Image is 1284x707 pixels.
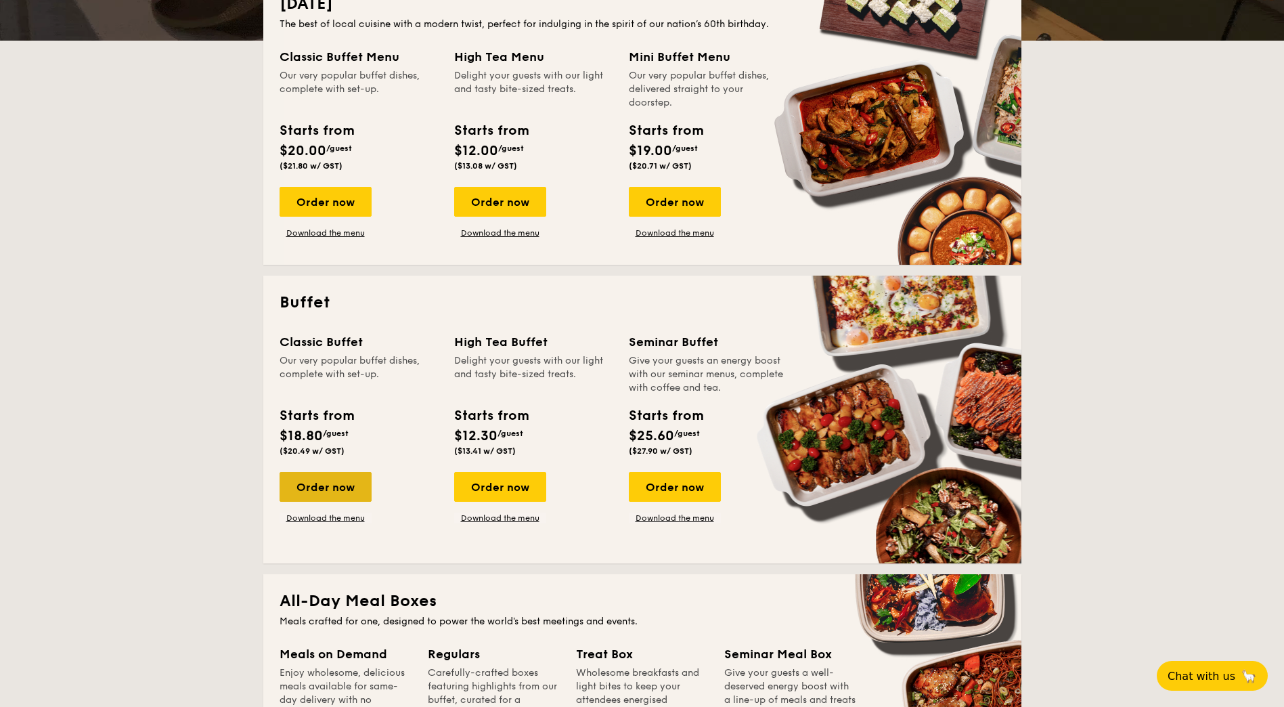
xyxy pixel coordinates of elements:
[629,121,703,141] div: Starts from
[428,645,560,664] div: Regulars
[629,446,692,456] span: ($27.90 w/ GST)
[454,69,613,110] div: Delight your guests with our light and tasty bite-sized treats.
[454,513,546,523] a: Download the menu
[1157,661,1268,691] button: Chat with us🦙
[280,446,345,456] span: ($20.49 w/ GST)
[629,354,787,395] div: Give your guests an energy boost with our seminar menus, complete with coffee and tea.
[454,187,546,217] div: Order now
[280,292,1005,314] h2: Buffet
[280,354,438,395] div: Our very popular buffet dishes, complete with set-up.
[280,406,353,426] div: Starts from
[1168,670,1235,683] span: Chat with us
[454,143,498,159] span: $12.00
[454,354,613,395] div: Delight your guests with our light and tasty bite-sized treats.
[326,144,352,153] span: /guest
[280,161,342,171] span: ($21.80 w/ GST)
[576,645,708,664] div: Treat Box
[672,144,698,153] span: /guest
[280,333,438,351] div: Classic Buffet
[454,428,497,444] span: $12.30
[629,187,721,217] div: Order now
[629,472,721,502] div: Order now
[280,428,323,444] span: $18.80
[497,429,523,438] span: /guest
[629,69,787,110] div: Our very popular buffet dishes, delivered straight to your doorstep.
[454,446,516,456] span: ($13.41 w/ GST)
[454,333,613,351] div: High Tea Buffet
[629,428,674,444] span: $25.60
[1241,668,1257,684] span: 🦙
[724,645,856,664] div: Seminar Meal Box
[629,143,672,159] span: $19.00
[629,161,692,171] span: ($20.71 w/ GST)
[629,228,721,238] a: Download the menu
[454,228,546,238] a: Download the menu
[629,47,787,66] div: Mini Buffet Menu
[454,406,528,426] div: Starts from
[280,591,1005,612] h2: All-Day Meal Boxes
[629,406,703,426] div: Starts from
[280,47,438,66] div: Classic Buffet Menu
[454,161,517,171] span: ($13.08 w/ GST)
[629,513,721,523] a: Download the menu
[280,228,372,238] a: Download the menu
[280,18,1005,31] div: The best of local cuisine with a modern twist, perfect for indulging in the spirit of our nation’...
[280,121,353,141] div: Starts from
[454,472,546,502] div: Order now
[280,69,438,110] div: Our very popular buffet dishes, complete with set-up.
[280,615,1005,628] div: Meals crafted for one, designed to power the world's best meetings and events.
[674,429,700,438] span: /guest
[280,513,372,523] a: Download the menu
[280,143,326,159] span: $20.00
[280,645,412,664] div: Meals on Demand
[498,144,524,153] span: /guest
[280,187,372,217] div: Order now
[323,429,349,438] span: /guest
[629,333,787,351] div: Seminar Buffet
[454,47,613,66] div: High Tea Menu
[454,121,528,141] div: Starts from
[280,472,372,502] div: Order now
